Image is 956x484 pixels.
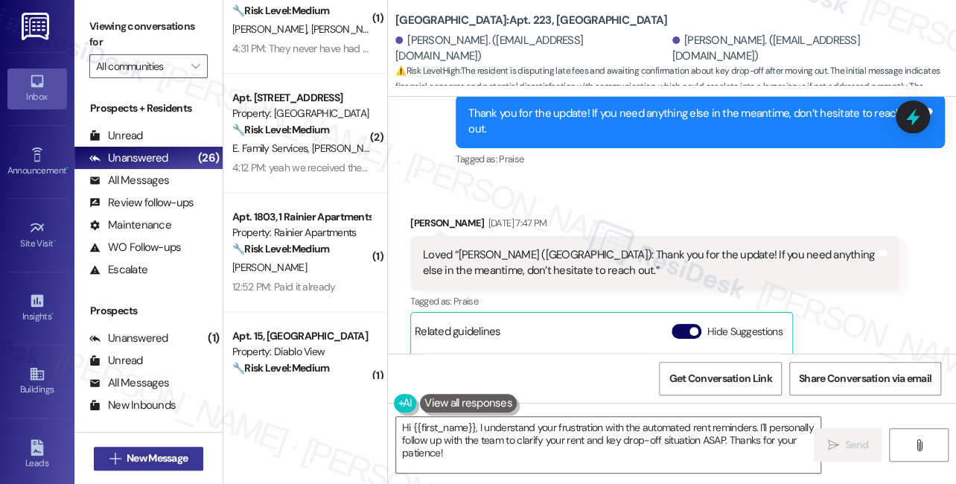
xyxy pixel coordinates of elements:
[913,439,924,451] i: 
[194,147,223,170] div: (26)
[74,303,223,319] div: Prospects
[89,398,176,413] div: New Inbounds
[396,417,820,473] textarea: Hi {{first_name}}, I understand your frustration with the automated rent reminders. I'll personal...
[410,215,899,236] div: [PERSON_NAME]
[7,435,67,475] a: Leads
[7,215,67,255] a: Site Visit •
[232,141,312,155] span: E. Family Services
[51,309,54,319] span: •
[232,4,329,17] strong: 🔧 Risk Level: Medium
[7,288,67,328] a: Insights •
[89,15,208,54] label: Viewing conversations for
[232,22,311,36] span: [PERSON_NAME]
[66,163,68,173] span: •
[54,236,56,246] span: •
[89,353,143,369] div: Unread
[468,106,921,138] div: Thank you for the update! If you need anything else in the meantime, don’t hesitate to reach out.
[232,225,370,241] div: Property: Rainier Apartments
[7,69,67,109] a: Inbox
[89,217,171,233] div: Maintenance
[410,290,899,312] div: Tagged as:
[499,153,523,165] span: Praise
[232,261,307,274] span: [PERSON_NAME]
[672,33,946,65] div: [PERSON_NAME]. ([EMAIL_ADDRESS][DOMAIN_NAME])
[96,54,184,78] input: All communities
[456,148,945,170] div: Tagged as:
[232,161,460,174] div: 4:12 PM: yeah we received the money from last week
[7,361,67,401] a: Buildings
[89,240,181,255] div: WO Follow-ups
[94,447,204,471] button: New Message
[669,371,771,386] span: Get Conversation Link
[232,90,370,106] div: Apt. [STREET_ADDRESS]
[74,101,223,116] div: Prospects + Residents
[232,106,370,121] div: Property: [GEOGRAPHIC_DATA]
[395,65,459,77] strong: ⚠️ Risk Level: High
[191,60,200,72] i: 
[485,215,547,231] div: [DATE] 7:47 PM
[232,209,370,225] div: Apt. 1803, 1 Rainier Apartments
[232,344,370,360] div: Property: Diablo View
[127,450,188,466] span: New Message
[89,173,169,188] div: All Messages
[415,324,501,346] div: Related guidelines
[204,327,223,350] div: (1)
[89,331,168,346] div: Unanswered
[232,280,336,293] div: 12:52 PM: Paid it already
[453,295,478,308] span: Praise
[395,33,669,65] div: [PERSON_NAME]. ([EMAIL_ADDRESS][DOMAIN_NAME])
[789,362,941,395] button: Share Conversation via email
[232,242,329,255] strong: 🔧 Risk Level: Medium
[89,375,169,391] div: All Messages
[395,63,956,111] span: : The resident is disputing late fees and awaiting confirmation about key drop-off after moving o...
[232,361,329,375] strong: 🔧 Risk Level: Medium
[395,13,667,28] b: [GEOGRAPHIC_DATA]: Apt. 223, [GEOGRAPHIC_DATA]
[89,150,168,166] div: Unanswered
[89,128,143,144] div: Unread
[312,141,391,155] span: [PERSON_NAME]
[89,262,147,278] div: Escalate
[22,13,52,40] img: ResiDesk Logo
[232,328,370,344] div: Apt. 15, [GEOGRAPHIC_DATA]
[232,123,329,136] strong: 🔧 Risk Level: Medium
[659,362,781,395] button: Get Conversation Link
[311,22,390,36] span: [PERSON_NAME]
[89,195,194,211] div: Review follow-ups
[845,437,868,453] span: Send
[814,428,882,462] button: Send
[799,371,931,386] span: Share Conversation via email
[707,324,783,340] label: Hide Suggestions
[423,247,876,279] div: Loved “[PERSON_NAME] ([GEOGRAPHIC_DATA]): Thank you for the update! If you need anything else in ...
[827,439,838,451] i: 
[109,453,121,465] i: 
